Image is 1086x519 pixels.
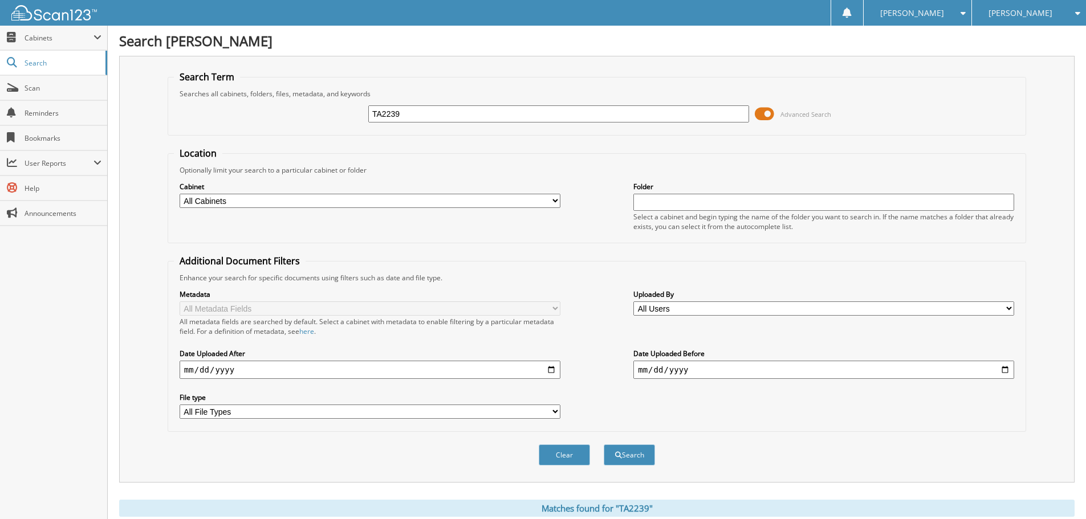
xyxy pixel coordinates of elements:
[174,255,306,267] legend: Additional Document Filters
[25,183,101,193] span: Help
[299,326,314,336] a: here
[11,5,97,21] img: scan123-logo-white.svg
[180,349,560,358] label: Date Uploaded After
[25,133,101,143] span: Bookmarks
[174,165,1020,175] div: Optionally limit your search to a particular cabinet or folder
[633,349,1014,358] label: Date Uploaded Before
[780,110,831,118] span: Advanced Search
[174,147,222,160] legend: Location
[633,361,1014,379] input: end
[25,158,93,168] span: User Reports
[25,58,100,68] span: Search
[174,273,1020,283] div: Enhance your search for specific documents using filters such as date and file type.
[174,89,1020,99] div: Searches all cabinets, folders, files, metadata, and keywords
[180,393,560,402] label: File type
[633,182,1014,191] label: Folder
[119,500,1075,517] div: Matches found for "TA2239"
[119,31,1075,50] h1: Search [PERSON_NAME]
[880,10,944,17] span: [PERSON_NAME]
[633,289,1014,299] label: Uploaded By
[25,83,101,93] span: Scan
[180,289,560,299] label: Metadata
[25,209,101,218] span: Announcements
[604,444,655,465] button: Search
[180,361,560,379] input: start
[25,33,93,43] span: Cabinets
[174,71,240,83] legend: Search Term
[25,108,101,118] span: Reminders
[989,10,1052,17] span: [PERSON_NAME]
[180,317,560,336] div: All metadata fields are searched by default. Select a cabinet with metadata to enable filtering b...
[539,444,590,465] button: Clear
[633,212,1014,231] div: Select a cabinet and begin typing the name of the folder you want to search in. If the name match...
[180,182,560,191] label: Cabinet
